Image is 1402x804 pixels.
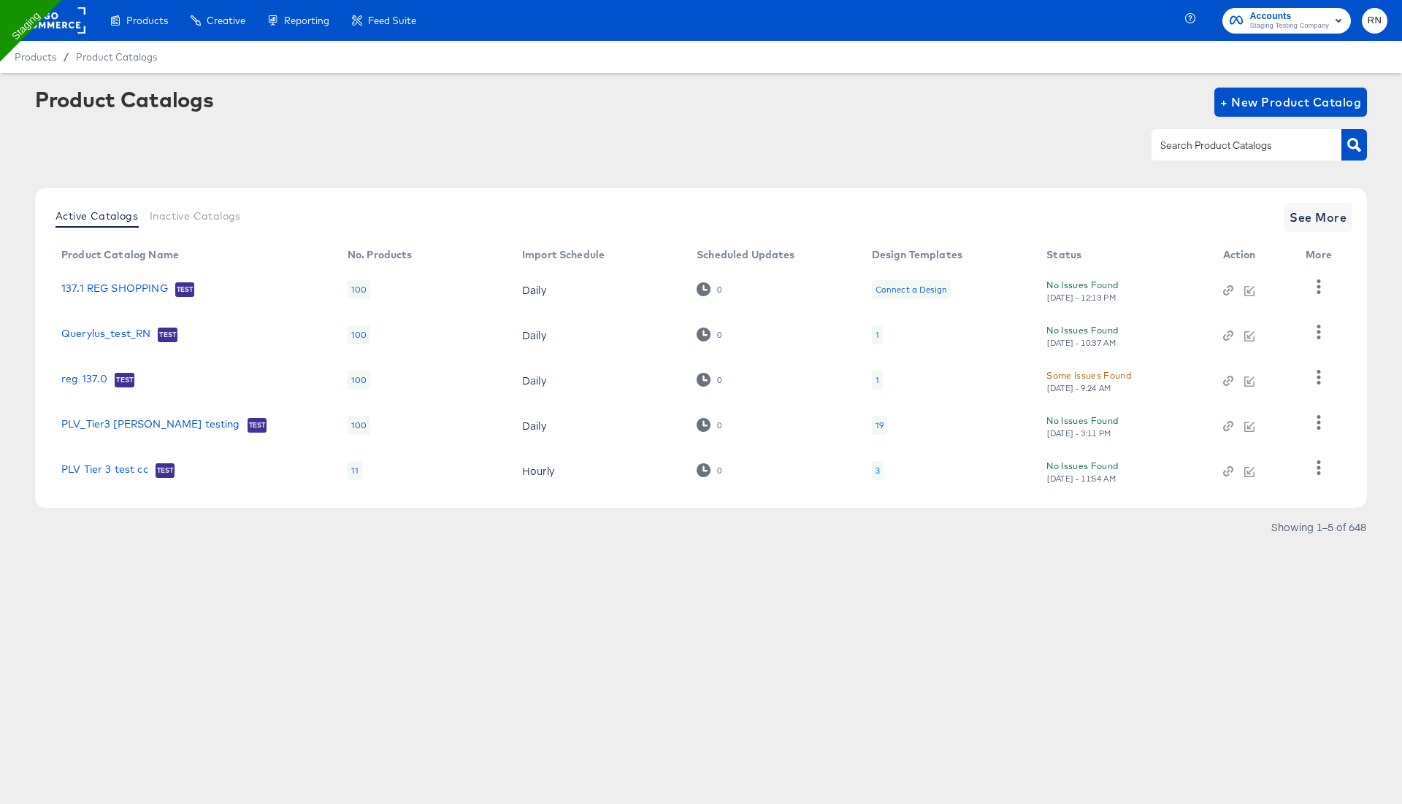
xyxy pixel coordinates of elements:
[510,267,685,312] td: Daily
[76,51,157,63] a: Product Catalogs
[716,420,722,430] div: 0
[1368,12,1382,29] span: RN
[156,465,175,476] span: Test
[1222,8,1351,34] button: AccountsStaging Testing Company
[697,463,722,477] div: 0
[348,371,370,390] div: 100
[348,461,362,480] div: 11
[1035,244,1211,267] th: Status
[1214,88,1367,117] button: + New Product Catalog
[348,325,370,344] div: 100
[61,418,240,433] a: PLV_Tier3 [PERSON_NAME] testing
[510,448,685,493] td: Hourly
[61,373,107,387] a: reg 137.0
[876,465,880,476] div: 3
[872,371,883,390] div: 1
[61,463,148,478] a: PLV Tier 3 test cc
[1290,207,1347,228] span: See More
[1046,368,1131,383] div: Some Issues Found
[697,418,722,432] div: 0
[368,15,416,26] span: Feed Suite
[1362,8,1387,34] button: RN
[1220,92,1361,112] span: + New Product Catalog
[207,15,245,26] span: Creative
[522,249,605,260] div: Import Schedule
[876,420,884,431] div: 19
[876,374,879,386] div: 1
[510,357,685,403] td: Daily
[1046,383,1112,393] div: [DATE] - 9:24 AM
[697,249,795,260] div: Scheduled Updates
[35,88,213,111] div: Product Catalogs
[1157,137,1313,154] input: Search Product Catalogs
[716,375,722,385] div: 0
[248,420,267,431] span: Test
[1250,9,1329,24] span: Accounts
[115,374,134,386] span: Test
[716,285,722,295] div: 0
[876,329,879,341] div: 1
[284,15,329,26] span: Reporting
[697,282,722,296] div: 0
[15,51,56,63] span: Products
[126,15,168,26] span: Products
[872,249,962,260] div: Design Templates
[716,330,722,340] div: 0
[55,210,138,222] span: Active Catalogs
[872,461,884,480] div: 3
[150,210,241,222] span: Inactive Catalogs
[1211,244,1295,267] th: Action
[872,416,887,435] div: 19
[1284,203,1352,232] button: See More
[61,328,150,342] a: Querylus_test_RN
[158,329,177,341] span: Test
[872,280,951,299] div: Connect a Design
[56,51,76,63] span: /
[872,325,883,344] div: 1
[175,284,195,295] span: Test
[697,373,722,387] div: 0
[1046,368,1131,393] button: Some Issues Found[DATE] - 9:24 AM
[348,249,413,260] div: No. Products
[1294,244,1349,267] th: More
[697,328,722,341] div: 0
[61,282,168,297] a: 137.1 REG SHOPPING
[510,403,685,448] td: Daily
[1271,522,1367,532] div: Showing 1–5 of 648
[348,280,370,299] div: 100
[510,312,685,357] td: Daily
[716,465,722,476] div: 0
[348,416,370,435] div: 100
[1250,20,1329,32] span: Staging Testing Company
[876,284,947,295] div: Connect a Design
[61,249,179,260] div: Product Catalog Name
